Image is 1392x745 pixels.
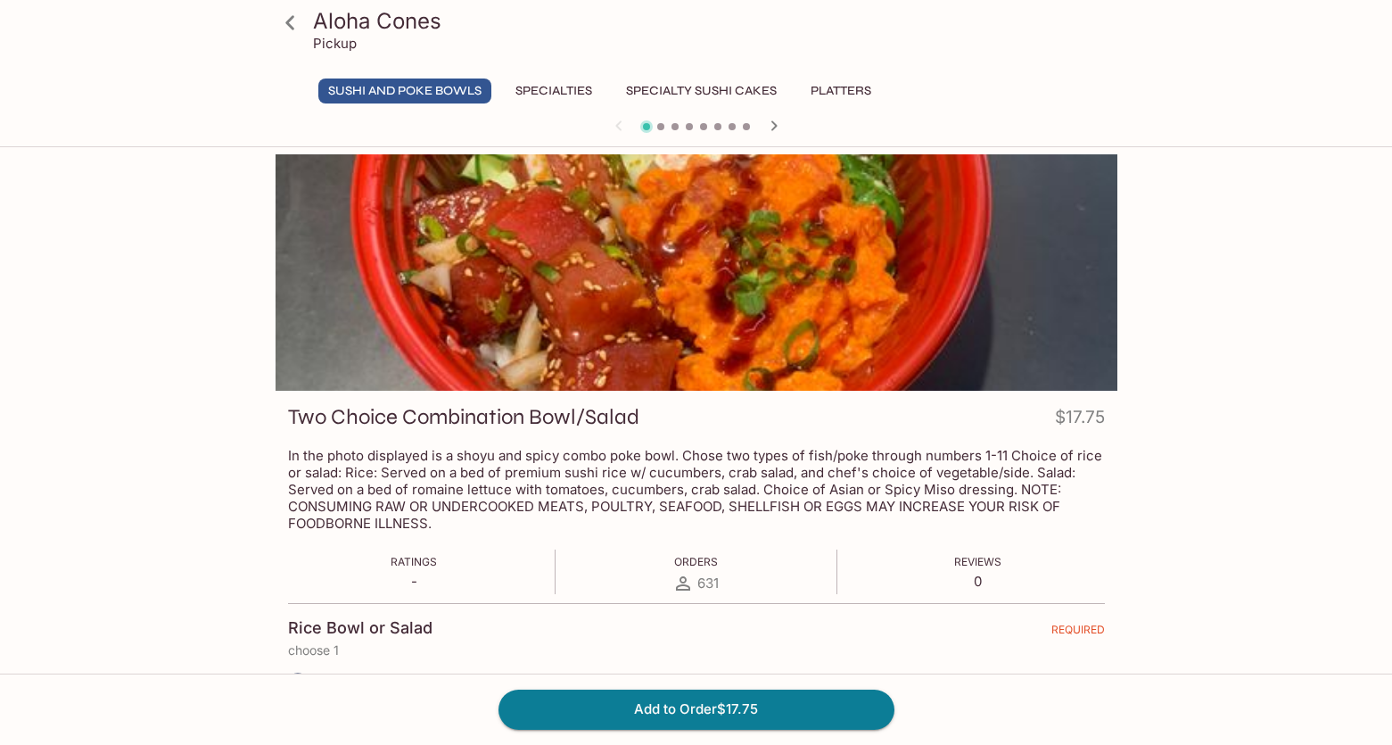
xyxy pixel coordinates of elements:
[506,79,602,103] button: Specialties
[674,555,718,568] span: Orders
[1051,623,1105,643] span: REQUIRED
[318,79,491,103] button: Sushi and Poke Bowls
[276,154,1117,391] div: Two Choice Combination Bowl/Salad
[313,7,1110,35] h3: Aloha Cones
[391,573,437,590] p: -
[801,79,881,103] button: Platters
[1055,403,1105,438] h4: $17.75
[288,643,1105,658] p: choose 1
[954,573,1001,590] p: 0
[313,35,357,52] p: Pickup
[697,575,719,592] span: 631
[288,618,432,638] h4: Rice Bowl or Salad
[288,447,1105,532] p: In the photo displayed is a shoyu and spicy combo poke bowl. Chose two types of fish/poke through...
[288,403,639,431] h3: Two Choice Combination Bowl/Salad
[954,555,1001,568] span: Reviews
[391,555,437,568] span: Ratings
[498,690,894,729] button: Add to Order$17.75
[616,79,787,103] button: Specialty Sushi Cakes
